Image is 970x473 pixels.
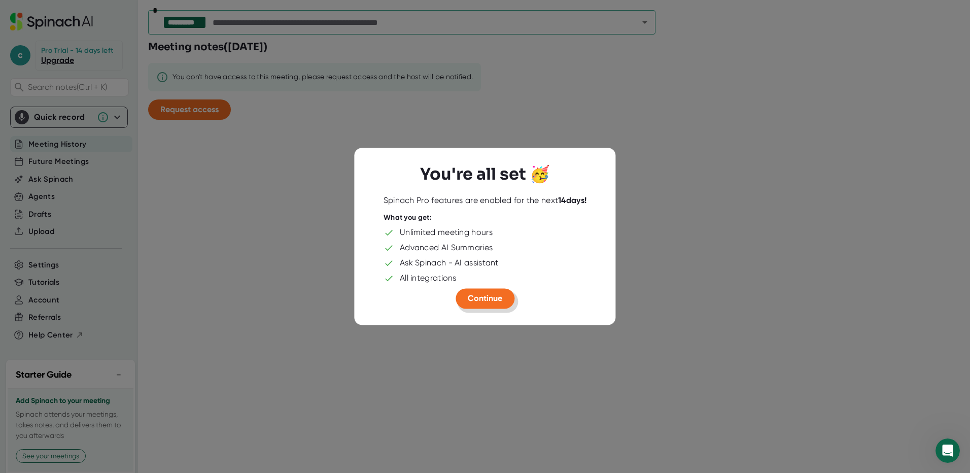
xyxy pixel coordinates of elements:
[400,227,493,238] div: Unlimited meeting hours
[936,438,960,463] iframe: Intercom live chat
[384,195,587,206] div: Spinach Pro features are enabled for the next
[400,243,493,253] div: Advanced AI Summaries
[400,258,499,268] div: Ask Spinach - AI assistant
[468,293,502,303] span: Continue
[384,213,432,222] div: What you get:
[558,195,586,205] b: 14 days!
[400,273,457,283] div: All integrations
[420,164,550,184] h3: You're all set 🥳
[456,288,514,309] button: Continue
